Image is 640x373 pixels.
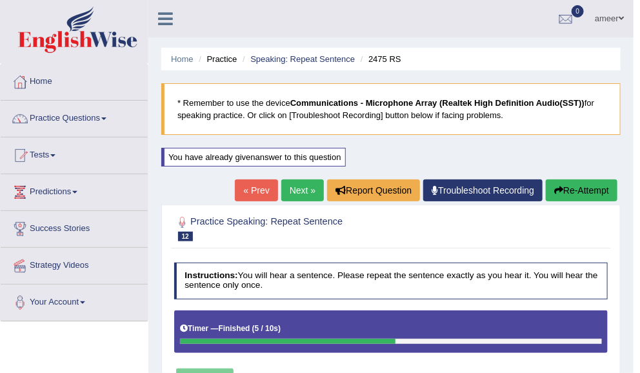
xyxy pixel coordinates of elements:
li: Practice [195,53,237,65]
a: Tests [1,137,148,170]
span: 0 [572,5,585,17]
h5: Timer — [180,325,281,333]
h4: You will hear a sentence. Please repeat the sentence exactly as you hear it. You will hear the se... [174,263,608,299]
a: Next » [281,179,324,201]
a: « Prev [235,179,277,201]
a: Practice Questions [1,101,148,133]
a: Home [171,54,194,64]
a: Speaking: Repeat Sentence [250,54,355,64]
a: Success Stories [1,211,148,243]
button: Re-Attempt [546,179,617,201]
b: Communications - Microphone Array (Realtek High Definition Audio(SST)) [290,98,585,108]
li: 2475 RS [357,53,401,65]
b: ) [278,324,281,333]
b: Instructions: [185,270,237,280]
b: 5 / 10s [255,324,278,333]
span: 12 [178,232,193,241]
a: Predictions [1,174,148,207]
button: Report Question [327,179,420,201]
blockquote: * Remember to use the device for speaking practice. Or click on [Troubleshoot Recording] button b... [161,83,621,135]
a: Strategy Videos [1,248,148,280]
b: Finished [219,324,250,333]
div: You have already given answer to this question [161,148,346,166]
a: Home [1,64,148,96]
h2: Practice Speaking: Repeat Sentence [174,214,443,241]
b: ( [252,324,255,333]
a: Troubleshoot Recording [423,179,543,201]
a: Your Account [1,285,148,317]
